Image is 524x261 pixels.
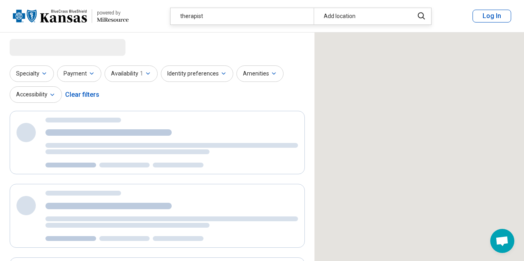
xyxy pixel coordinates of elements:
div: Add location [314,8,409,24]
div: powered by [97,9,129,16]
div: Clear filters [65,85,99,104]
div: therapist [171,8,314,24]
img: Blue Cross Blue Shield Kansas [13,6,87,26]
button: Payment [57,65,101,82]
button: Amenities [236,65,284,82]
a: Blue Cross Blue Shield Kansaspowered by [13,6,129,26]
button: Specialty [10,65,54,82]
button: Identity preferences [161,65,233,82]
div: Open chat [490,229,514,253]
button: Accessibility [10,86,62,103]
button: Availability1 [105,65,158,82]
span: Loading... [10,39,77,55]
button: Log In [473,10,511,22]
span: 1 [140,69,143,78]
